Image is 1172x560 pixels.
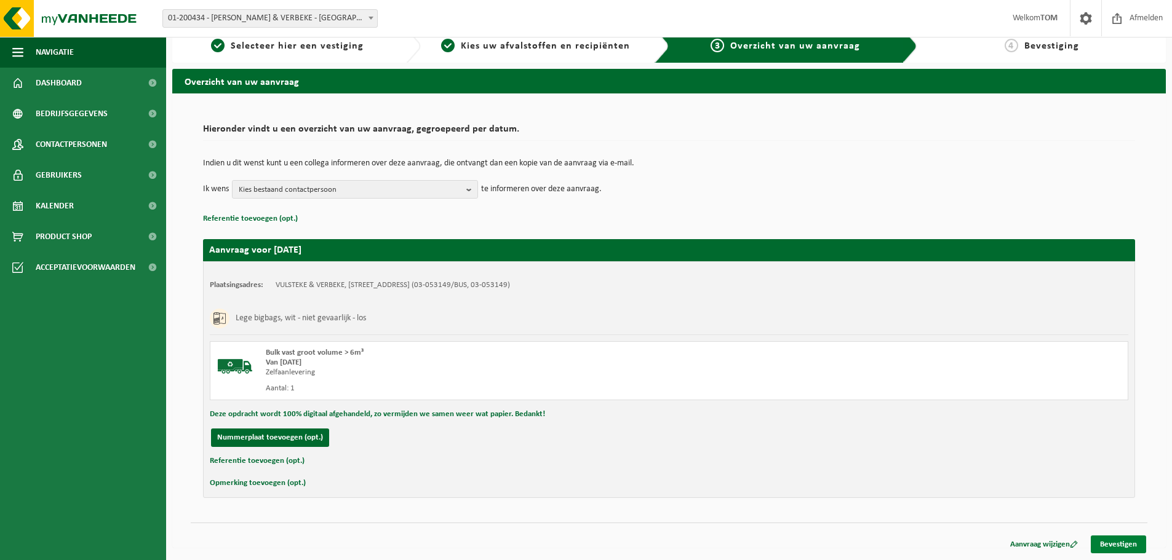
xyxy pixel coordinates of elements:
button: Kies bestaand contactpersoon [232,180,478,199]
button: Nummerplaat toevoegen (opt.) [211,428,329,447]
span: Contactpersonen [36,129,107,160]
strong: Aanvraag voor [DATE] [209,245,301,255]
h3: Lege bigbags, wit - niet gevaarlijk - los [236,309,366,328]
td: VULSTEKE & VERBEKE, [STREET_ADDRESS] (03-053149/BUS, 03-053149) [276,280,510,290]
span: Selecteer hier een vestiging [231,41,364,51]
p: te informeren over deze aanvraag. [481,180,602,199]
div: Zelfaanlevering [266,368,719,377]
span: Kalender [36,191,74,221]
button: Referentie toevoegen (opt.) [210,453,305,469]
span: 2 [441,39,455,52]
img: BL-SO-LV.png [217,348,253,385]
span: 4 [1005,39,1018,52]
span: Bevestiging [1024,41,1079,51]
h2: Hieronder vindt u een overzicht van uw aanvraag, gegroepeerd per datum. [203,124,1135,141]
span: 01-200434 - VULSTEKE & VERBEKE - POPERINGE [163,10,377,27]
strong: Van [DATE] [266,358,301,366]
span: 3 [711,39,724,52]
strong: TOM [1040,14,1058,23]
p: Indien u dit wenst kunt u een collega informeren over deze aanvraag, die ontvangt dan een kopie v... [203,159,1135,168]
button: Opmerking toevoegen (opt.) [210,475,306,491]
span: Dashboard [36,68,82,98]
button: Deze opdracht wordt 100% digitaal afgehandeld, zo vermijden we samen weer wat papier. Bedankt! [210,406,545,422]
span: Gebruikers [36,160,82,191]
strong: Plaatsingsadres: [210,281,263,289]
span: 1 [211,39,225,52]
p: Ik wens [203,180,229,199]
span: Kies uw afvalstoffen en recipiënten [461,41,630,51]
h2: Overzicht van uw aanvraag [172,69,1166,93]
span: Product Shop [36,221,92,252]
a: 2Kies uw afvalstoffen en recipiënten [427,39,645,53]
span: 01-200434 - VULSTEKE & VERBEKE - POPERINGE [162,9,378,28]
span: Acceptatievoorwaarden [36,252,135,283]
span: Overzicht van uw aanvraag [730,41,860,51]
span: Bulk vast groot volume > 6m³ [266,349,364,357]
span: Kies bestaand contactpersoon [239,181,461,199]
button: Referentie toevoegen (opt.) [203,211,298,227]
a: 1Selecteer hier een vestiging [178,39,396,53]
a: Aanvraag wijzigen [1001,535,1087,553]
span: Navigatie [36,37,74,68]
span: Bedrijfsgegevens [36,98,108,129]
a: Bevestigen [1091,535,1146,553]
div: Aantal: 1 [266,384,719,393]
